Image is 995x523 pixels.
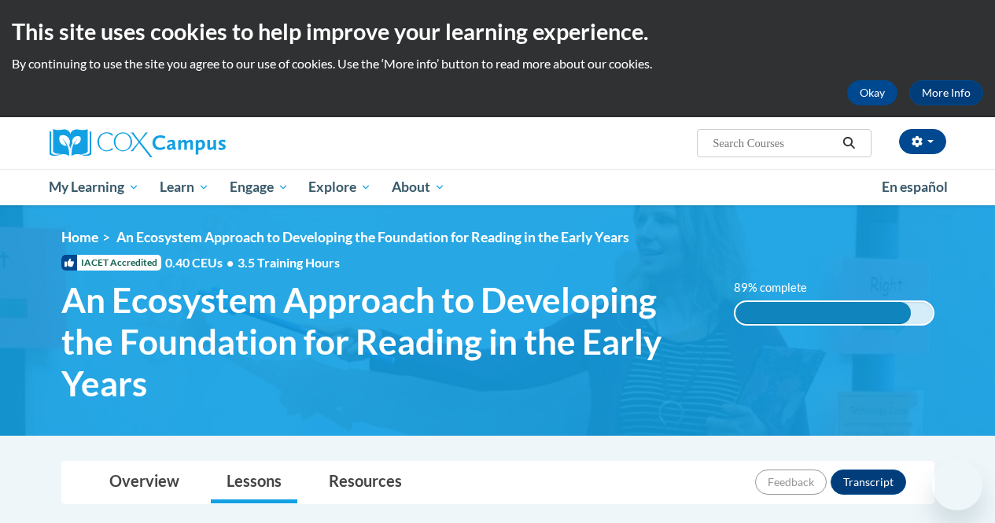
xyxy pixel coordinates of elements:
[61,255,161,271] span: IACET Accredited
[831,470,906,495] button: Transcript
[160,178,209,197] span: Learn
[872,171,958,204] a: En español
[61,279,710,403] span: An Ecosystem Approach to Developing the Foundation for Reading in the Early Years
[734,279,824,296] label: 89% complete
[308,178,371,197] span: Explore
[50,129,226,157] img: Cox Campus
[313,462,418,503] a: Resources
[381,169,455,205] a: About
[38,169,958,205] div: Main menu
[735,302,911,324] div: 89% complete
[238,255,340,270] span: 3.5 Training Hours
[149,169,219,205] a: Learn
[39,169,150,205] a: My Learning
[211,462,297,503] a: Lessons
[230,178,289,197] span: Engage
[909,80,983,105] a: More Info
[755,470,827,495] button: Feedback
[932,460,982,510] iframe: Button to launch messaging window
[12,55,983,72] p: By continuing to use the site you agree to our use of cookies. Use the ‘More info’ button to read...
[899,129,946,154] button: Account Settings
[882,179,948,195] span: En español
[847,80,897,105] button: Okay
[165,254,238,271] span: 0.40 CEUs
[94,462,195,503] a: Overview
[61,229,98,245] a: Home
[227,255,234,270] span: •
[298,169,381,205] a: Explore
[12,16,983,47] h2: This site uses cookies to help improve your learning experience.
[711,134,837,153] input: Search Courses
[837,134,860,153] button: Search
[49,178,139,197] span: My Learning
[219,169,299,205] a: Engage
[392,178,445,197] span: About
[116,229,629,245] span: An Ecosystem Approach to Developing the Foundation for Reading in the Early Years
[50,129,333,157] a: Cox Campus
